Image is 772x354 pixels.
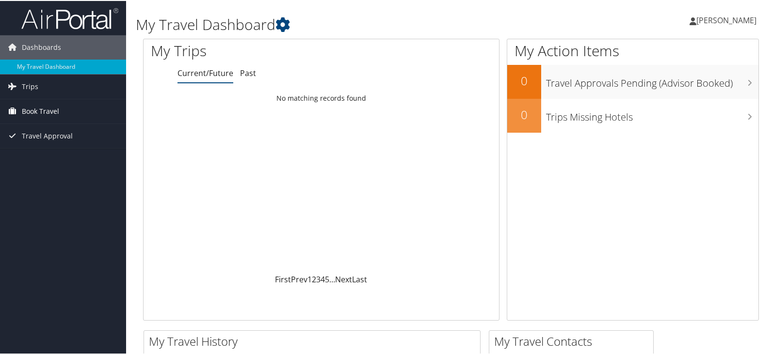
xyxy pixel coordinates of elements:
[352,273,367,284] a: Last
[696,14,756,25] span: [PERSON_NAME]
[312,273,316,284] a: 2
[507,98,758,132] a: 0Trips Missing Hotels
[335,273,352,284] a: Next
[507,64,758,98] a: 0Travel Approvals Pending (Advisor Booked)
[507,40,758,60] h1: My Action Items
[144,89,499,106] td: No matching records found
[507,106,541,122] h2: 0
[275,273,291,284] a: First
[546,71,758,89] h3: Travel Approvals Pending (Advisor Booked)
[22,98,59,123] span: Book Travel
[507,72,541,88] h2: 0
[494,332,653,349] h2: My Travel Contacts
[136,14,556,34] h1: My Travel Dashboard
[325,273,329,284] a: 5
[690,5,766,34] a: [PERSON_NAME]
[177,67,233,77] a: Current/Future
[307,273,312,284] a: 1
[22,123,73,147] span: Travel Approval
[321,273,325,284] a: 4
[21,6,118,29] img: airportal-logo.png
[316,273,321,284] a: 3
[22,74,38,98] span: Trips
[149,332,480,349] h2: My Travel History
[151,40,343,60] h1: My Trips
[546,105,758,123] h3: Trips Missing Hotels
[291,273,307,284] a: Prev
[240,67,256,77] a: Past
[22,34,61,59] span: Dashboards
[329,273,335,284] span: …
